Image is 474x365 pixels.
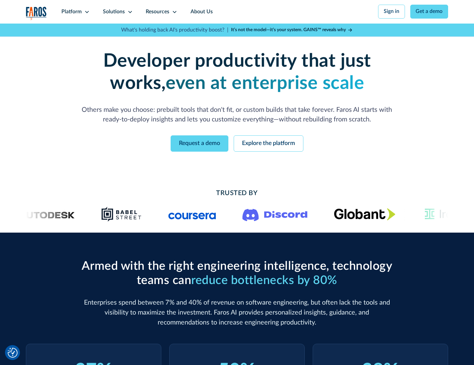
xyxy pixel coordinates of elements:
[79,259,395,288] h2: Armed with the right engineering intelligence, technology teams can
[8,348,18,358] button: Cookie Settings
[8,348,18,358] img: Revisit consent button
[121,26,228,34] p: What's holding back AI's productivity boost? |
[166,74,364,93] strong: even at enterprise scale
[103,8,125,16] div: Solutions
[191,274,337,286] span: reduce bottlenecks by 80%
[231,28,346,32] strong: It’s not the model—it’s your system. GAINS™ reveals why
[378,5,405,19] a: Sign in
[168,209,216,220] img: Logo of the online learning platform Coursera.
[146,8,169,16] div: Resources
[26,7,47,20] a: home
[234,135,303,152] a: Explore the platform
[79,188,395,198] h2: Trusted By
[79,105,395,125] p: Others make you choose: prebuilt tools that don't fit, or custom builds that take forever. Faros ...
[410,5,448,19] a: Get a demo
[103,52,371,93] strong: Developer productivity that just works,
[171,135,228,152] a: Request a demo
[101,206,142,222] img: Babel Street logo png
[26,7,47,20] img: Logo of the analytics and reporting company Faros.
[79,298,395,328] p: Enterprises spend between 7% and 40% of revenue on software engineering, but often lack the tools...
[231,27,353,34] a: It’s not the model—it’s your system. GAINS™ reveals why
[334,208,395,220] img: Globant's logo
[61,8,82,16] div: Platform
[242,207,307,221] img: Logo of the communication platform Discord.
